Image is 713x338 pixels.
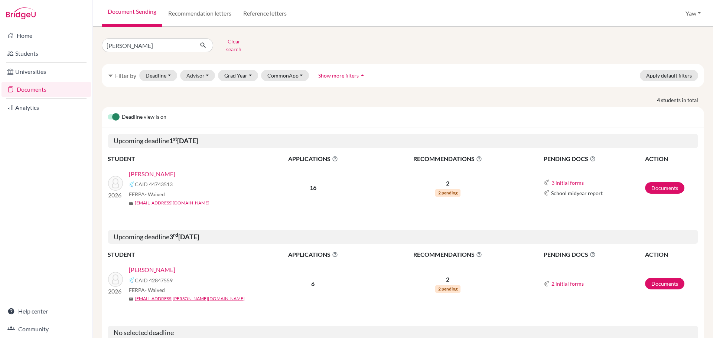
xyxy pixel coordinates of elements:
span: mail [129,297,133,301]
span: FERPA [129,286,165,294]
span: 2 pending [435,189,460,197]
button: 3 initial forms [551,178,584,187]
i: filter_list [108,72,114,78]
b: 1 [DATE] [169,137,198,145]
a: [EMAIL_ADDRESS][DOMAIN_NAME] [135,200,209,206]
th: ACTION [645,250,698,259]
a: [EMAIL_ADDRESS][PERSON_NAME][DOMAIN_NAME] [135,295,245,302]
span: PENDING DOCS [544,154,644,163]
sup: st [173,136,177,142]
b: 3 [DATE] [169,233,199,241]
a: Help center [1,304,91,319]
a: Students [1,46,91,61]
strong: 4 [657,96,661,104]
span: School midyear report [551,189,603,197]
span: students in total [661,96,704,104]
input: Find student by name... [102,38,194,52]
th: STUDENT [108,250,256,259]
a: Documents [1,82,91,97]
button: Deadline [139,70,177,81]
span: Show more filters [318,72,359,79]
span: APPLICATIONS [257,250,369,259]
span: 2 pending [435,285,460,293]
th: STUDENT [108,154,256,164]
a: Community [1,322,91,337]
button: Apply default filters [640,70,698,81]
img: Common App logo [544,190,550,196]
img: Aryee, Aaron [108,272,123,287]
b: 6 [311,280,315,287]
button: Yaw [682,6,704,20]
p: 2 [370,275,525,284]
a: [PERSON_NAME] [129,170,175,178]
span: mail [129,201,133,206]
i: arrow_drop_up [359,72,366,79]
img: Common App logo [129,277,135,283]
span: - Waived [145,191,165,197]
span: CAID 42847559 [135,276,173,284]
a: [PERSON_NAME] [129,265,175,274]
a: Analytics [1,100,91,115]
a: Documents [645,278,684,289]
img: Benyah, Aaron Winwae [108,176,123,191]
button: Clear search [213,36,254,55]
img: Common App logo [544,180,550,186]
p: 2026 [108,287,123,296]
span: - Waived [145,287,165,293]
p: 2 [370,179,525,188]
th: ACTION [645,154,698,164]
span: Deadline view is on [122,113,166,122]
span: CAID 44743513 [135,180,173,188]
span: FERPA [129,190,165,198]
h5: Upcoming deadline [108,134,698,148]
button: Grad Year [218,70,258,81]
h5: Upcoming deadline [108,230,698,244]
span: RECOMMENDATIONS [370,154,525,163]
button: CommonApp [261,70,309,81]
img: Common App logo [129,181,135,187]
sup: rd [173,232,178,238]
b: 16 [310,184,316,191]
span: PENDING DOCS [544,250,644,259]
button: Show more filtersarrow_drop_up [312,70,372,81]
button: 2 initial forms [551,279,584,288]
img: Bridge-U [6,7,36,19]
img: Common App logo [544,281,550,287]
a: Home [1,28,91,43]
button: Advisor [180,70,215,81]
span: RECOMMENDATIONS [370,250,525,259]
span: APPLICATIONS [257,154,369,163]
p: 2026 [108,191,123,200]
span: Filter by [115,72,136,79]
a: Universities [1,64,91,79]
a: Documents [645,182,684,194]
